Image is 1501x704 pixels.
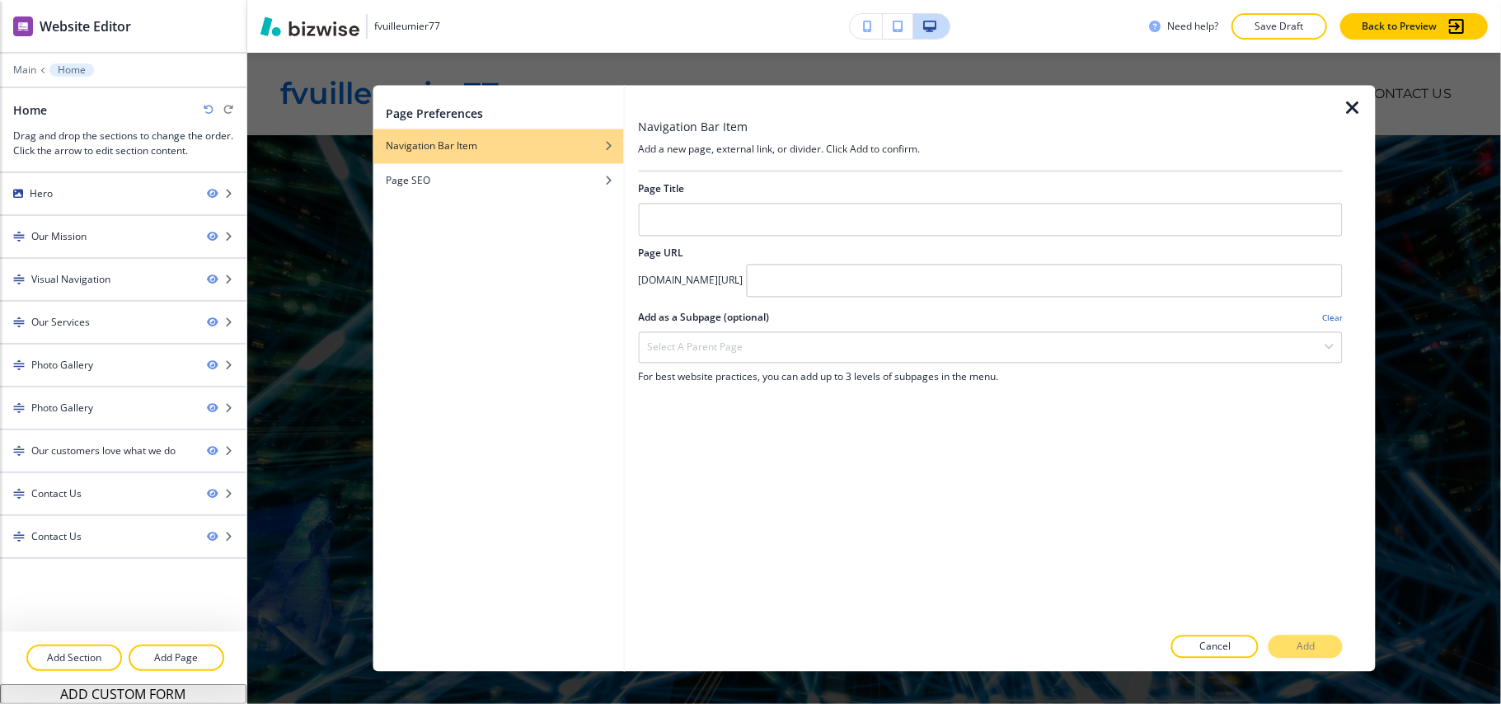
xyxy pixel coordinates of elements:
button: Add Section [26,645,122,671]
button: Main [13,64,36,76]
h2: Website Editor [40,16,131,36]
h4: Navigation Bar Item [386,139,477,154]
h3: Need help? [1167,19,1218,34]
button: Navigation Bar Item [373,129,623,164]
div: Contact Us [31,486,82,501]
p: Back to Preview [1362,19,1437,34]
img: Drag [13,402,25,414]
button: Add Page [129,645,224,671]
img: Drag [13,274,25,285]
button: Home [49,63,94,77]
div: Hero [30,186,53,201]
img: Drag [13,488,25,500]
button: Back to Preview [1340,13,1488,40]
h4: Clear [1322,312,1343,324]
img: Bizwise Logo [260,16,359,36]
p: Cancel [1199,640,1231,655]
img: Drag [13,231,25,242]
img: editor icon [13,16,33,36]
h3: Navigation Bar Item [638,119,748,136]
h2: Add as a Subpage (optional) [638,311,769,326]
div: Our Mission [31,229,87,244]
img: Drag [13,359,25,371]
div: Our Services [31,315,90,330]
button: Cancel [1171,636,1259,659]
div: Contact Us [31,529,82,544]
div: Photo Gallery [31,358,93,373]
p: Add Page [130,650,223,665]
button: Page SEO [373,164,623,199]
h2: Page Preferences [386,106,483,123]
p: Add Section [28,650,120,665]
div: Visual Navigation [31,272,110,287]
h4: [DOMAIN_NAME][URL] [638,274,743,289]
h4: Add a new page, external link, or divider. Click Add to confirm. [638,143,1343,157]
h2: Page URL [638,246,1343,261]
img: Drag [13,445,25,457]
button: fvuilleumier77 [260,14,440,39]
button: Save Draft [1231,13,1327,40]
img: Drag [13,531,25,542]
h3: fvuilleumier77 [374,19,440,34]
h2: Home [13,101,47,119]
h4: Select a parent page [647,340,743,355]
h2: Page Title [638,182,684,197]
p: Save Draft [1253,19,1306,34]
p: Home [58,64,86,76]
div: Our customers love what we do [31,444,176,458]
div: Photo Gallery [31,401,93,415]
h4: Page SEO [386,174,430,189]
h3: Drag and drop the sections to change the order. Click the arrow to edit section content. [13,129,233,158]
img: Drag [13,317,25,328]
h3: For best website practices, you can add up to 3 levels of subpages in the menu. [638,370,1343,385]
